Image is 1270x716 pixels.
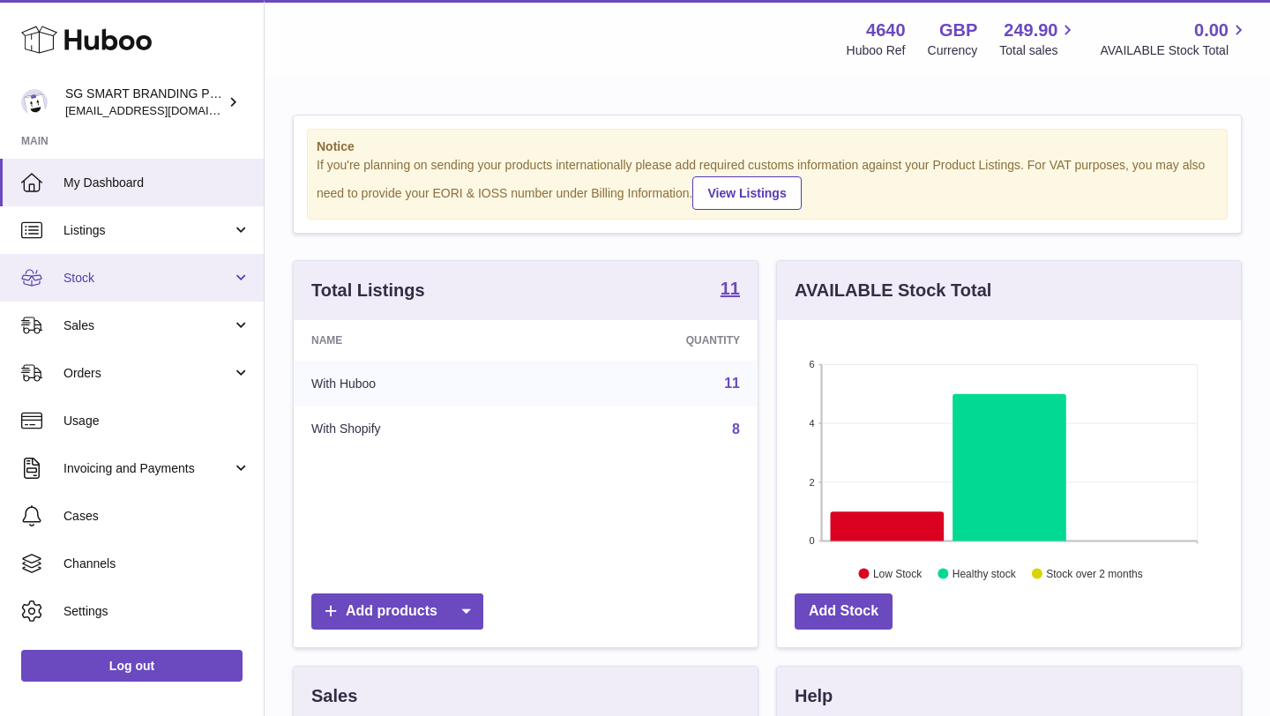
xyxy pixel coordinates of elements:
span: Sales [63,317,232,334]
span: My Dashboard [63,175,250,191]
th: Quantity [544,320,758,361]
a: Add Stock [795,593,893,630]
span: Usage [63,413,250,429]
a: 8 [732,421,740,436]
th: Name [294,320,544,361]
span: Listings [63,222,232,239]
strong: GBP [939,19,977,42]
td: With Shopify [294,406,544,452]
td: With Huboo [294,361,544,406]
text: Healthy stock [952,567,1017,579]
a: Log out [21,650,243,682]
h3: Help [795,684,833,708]
a: 249.90 Total sales [999,19,1078,59]
div: Huboo Ref [847,42,906,59]
text: 2 [809,476,814,487]
div: Currency [928,42,978,59]
h3: AVAILABLE Stock Total [795,279,991,302]
span: 249.90 [1004,19,1057,42]
a: 11 [721,280,740,301]
text: 6 [809,359,814,369]
span: Channels [63,556,250,572]
a: 0.00 AVAILABLE Stock Total [1100,19,1249,59]
strong: 11 [721,280,740,297]
span: AVAILABLE Stock Total [1100,42,1249,59]
span: [EMAIL_ADDRESS][DOMAIN_NAME] [65,103,259,117]
span: Orders [63,365,232,382]
text: Low Stock [873,567,923,579]
span: Total sales [999,42,1078,59]
a: View Listings [692,176,801,210]
span: Cases [63,508,250,525]
span: 0.00 [1194,19,1229,42]
img: uktopsmileshipping@gmail.com [21,89,48,116]
div: SG SMART BRANDING PTE. LTD. [65,86,224,119]
div: If you're planning on sending your products internationally please add required customs informati... [317,157,1218,210]
text: 4 [809,418,814,429]
a: 11 [724,376,740,391]
h3: Total Listings [311,279,425,302]
span: Stock [63,270,232,287]
a: Add products [311,593,483,630]
strong: Notice [317,138,1218,155]
text: 0 [809,535,814,546]
text: Stock over 2 months [1046,567,1142,579]
span: Invoicing and Payments [63,460,232,477]
strong: 4640 [866,19,906,42]
h3: Sales [311,684,357,708]
span: Settings [63,603,250,620]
